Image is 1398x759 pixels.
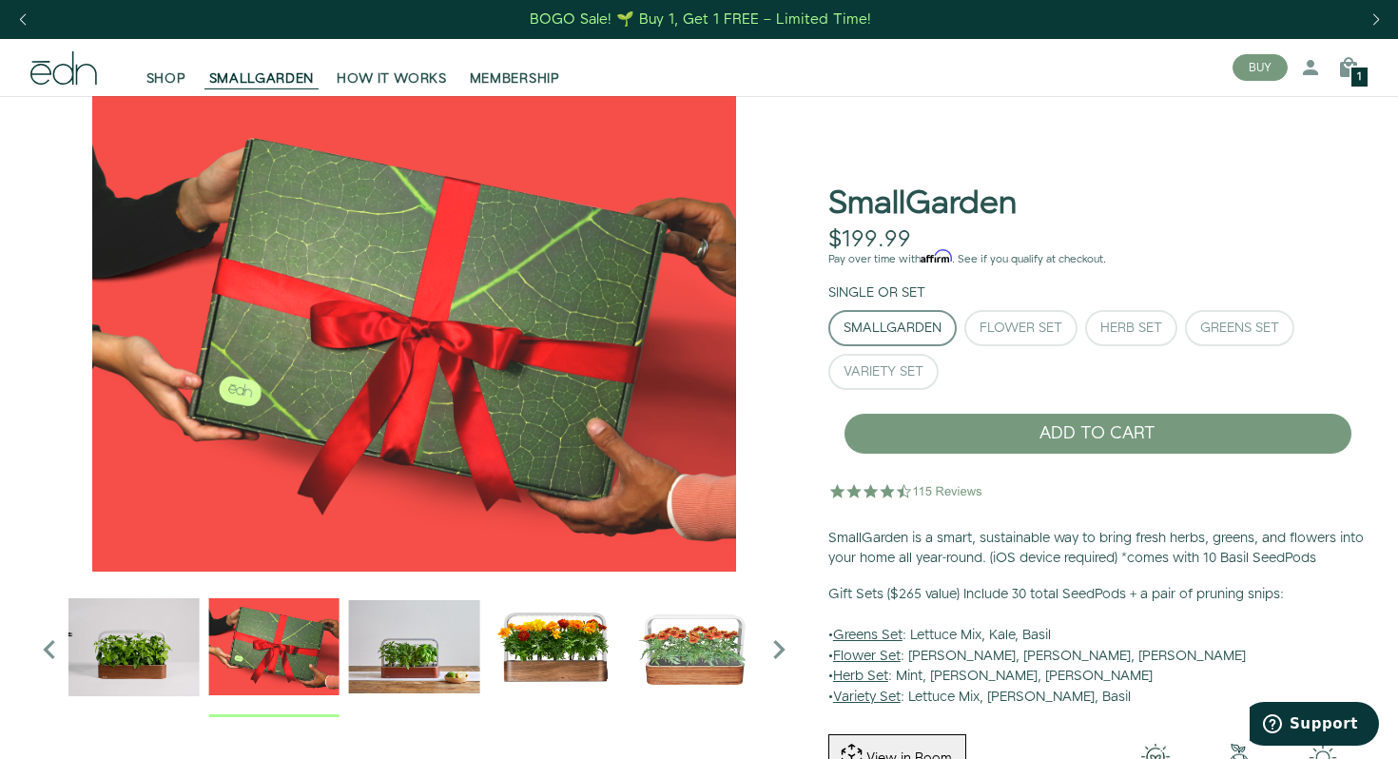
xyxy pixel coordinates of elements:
u: Variety Set [833,688,901,707]
div: 3 / 6 [30,96,798,572]
div: 5 / 6 [489,581,619,716]
div: 6 / 6 [630,581,760,716]
a: SMALLGARDEN [198,47,326,88]
span: Affirm [921,250,952,263]
div: 2 / 6 [68,581,199,716]
button: Flower Set [964,310,1078,346]
a: HOW IT WORKS [325,47,457,88]
button: ADD TO CART [844,413,1352,455]
img: edn-smallgarden-mixed-herbs-table-product-2000px_1024x.jpg [349,581,479,711]
h1: SmallGarden [828,186,1017,222]
iframe: Opens a widget where you can find more information [1250,702,1379,749]
a: MEMBERSHIP [458,47,572,88]
button: SmallGarden [828,310,957,346]
i: Previous slide [30,631,68,669]
div: Greens Set [1200,321,1279,335]
div: Flower Set [980,321,1062,335]
p: SmallGarden is a smart, sustainable way to bring fresh herbs, greens, and flowers into your home ... [828,529,1368,570]
img: edn-smallgarden_1024x.jpg [630,581,760,711]
b: Gift Sets ($265 value) Include 30 total SeedPods + a pair of pruning snips: [828,585,1284,604]
button: Variety Set [828,354,939,390]
button: Greens Set [1185,310,1294,346]
span: SHOP [146,69,186,88]
img: EMAILS_-_Holiday_21_PT1_28_9986b34a-7908-4121-b1c1-9595d1e43abe_1024x.png [208,581,339,711]
a: SHOP [135,47,198,88]
button: Herb Set [1085,310,1177,346]
u: Greens Set [833,626,903,645]
div: 4 / 6 [349,581,479,716]
span: 1 [1357,72,1362,83]
span: SMALLGARDEN [209,69,315,88]
img: 4.5 star rating [828,472,985,510]
div: 3 / 6 [208,581,339,716]
p: Pay over time with . See if you qualify at checkout. [828,251,1368,268]
span: HOW IT WORKS [337,69,446,88]
div: Herb Set [1100,321,1162,335]
label: Single or Set [828,283,925,302]
div: Variety Set [844,365,923,379]
img: edn-smallgarden-marigold-hero-SLV-2000px_1024x.png [489,581,619,711]
img: edn-trim-basil.2021-09-07_14_55_24_1024x.gif [68,581,199,711]
i: Next slide [760,631,798,669]
div: $199.99 [828,226,911,254]
button: BUY [1233,54,1288,81]
a: BOGO Sale! 🌱 Buy 1, Get 1 FREE – Limited Time! [529,5,874,34]
u: Herb Set [833,667,888,686]
u: Flower Set [833,647,901,666]
p: • : Lettuce Mix, Kale, Basil • : [PERSON_NAME], [PERSON_NAME], [PERSON_NAME] • : Mint, [PERSON_NA... [828,585,1368,709]
img: EMAILS_-_Holiday_21_PT1_28_9986b34a-7908-4121-b1c1-9595d1e43abe_4096x.png [30,96,798,572]
div: SmallGarden [844,321,942,335]
div: BOGO Sale! 🌱 Buy 1, Get 1 FREE – Limited Time! [530,10,871,29]
span: MEMBERSHIP [470,69,560,88]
